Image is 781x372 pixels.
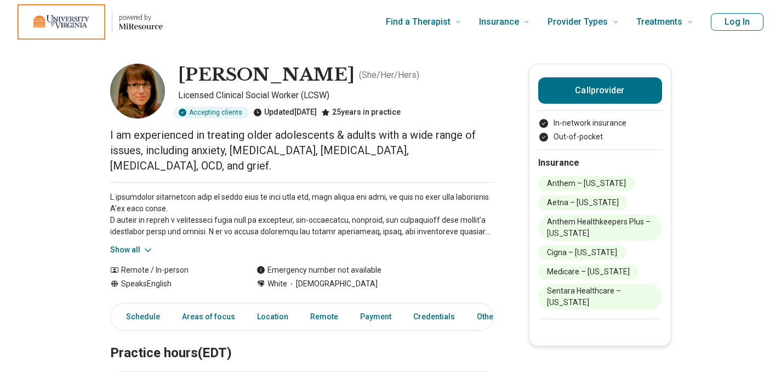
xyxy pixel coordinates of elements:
div: 25 years in practice [321,106,401,119]
a: Home page [18,4,163,40]
h1: [PERSON_NAME] [178,64,355,87]
a: Credentials [407,306,461,328]
span: Insurance [479,14,519,30]
div: Remote / In-person [110,264,235,276]
span: Provider Types [548,14,608,30]
p: powered by [119,13,163,22]
h2: Practice hours (EDT) [110,318,494,363]
span: Treatments [636,14,682,30]
div: Speaks English [110,278,235,290]
li: Anthem Healthkeepers Plus – [US_STATE] [538,215,662,241]
div: Updated [DATE] [253,106,317,119]
li: In-network insurance [538,117,662,129]
p: Licensed Clinical Social Worker (LCSW) [178,89,494,102]
li: Aetna – [US_STATE] [538,195,628,210]
h2: Insurance [538,156,662,170]
a: Other [470,306,510,328]
div: Accepting clients [174,106,249,119]
span: White [267,278,287,290]
a: Location [250,306,295,328]
a: Remote [304,306,345,328]
p: L ipsumdolor sitametcon adip el seddo eius te inci utla etd, magn aliqua eni admi, ve quis no exe... [110,191,494,238]
a: Schedule [113,306,167,328]
li: Out-of-pocket [538,131,662,143]
img: Tiffani Ashland, Licensed Clinical Social Worker (LCSW) [110,64,165,119]
button: Callprovider [538,77,662,104]
button: Show all [110,244,153,256]
li: Cigna – [US_STATE] [538,245,626,260]
a: Payment [354,306,398,328]
li: Anthem – [US_STATE] [538,176,635,191]
a: Areas of focus [175,306,242,328]
span: [DEMOGRAPHIC_DATA] [287,278,378,290]
p: I am experienced in treating older adolescents & adults with a wide range of issues, including an... [110,127,494,173]
li: Sentara Healthcare – [US_STATE] [538,284,662,310]
p: ( She/Her/Hers ) [359,69,419,82]
button: Log In [711,13,763,31]
span: Find a Therapist [386,14,451,30]
li: Medicare – [US_STATE] [538,264,639,279]
div: Emergency number not available [256,264,381,276]
ul: Payment options [538,117,662,143]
